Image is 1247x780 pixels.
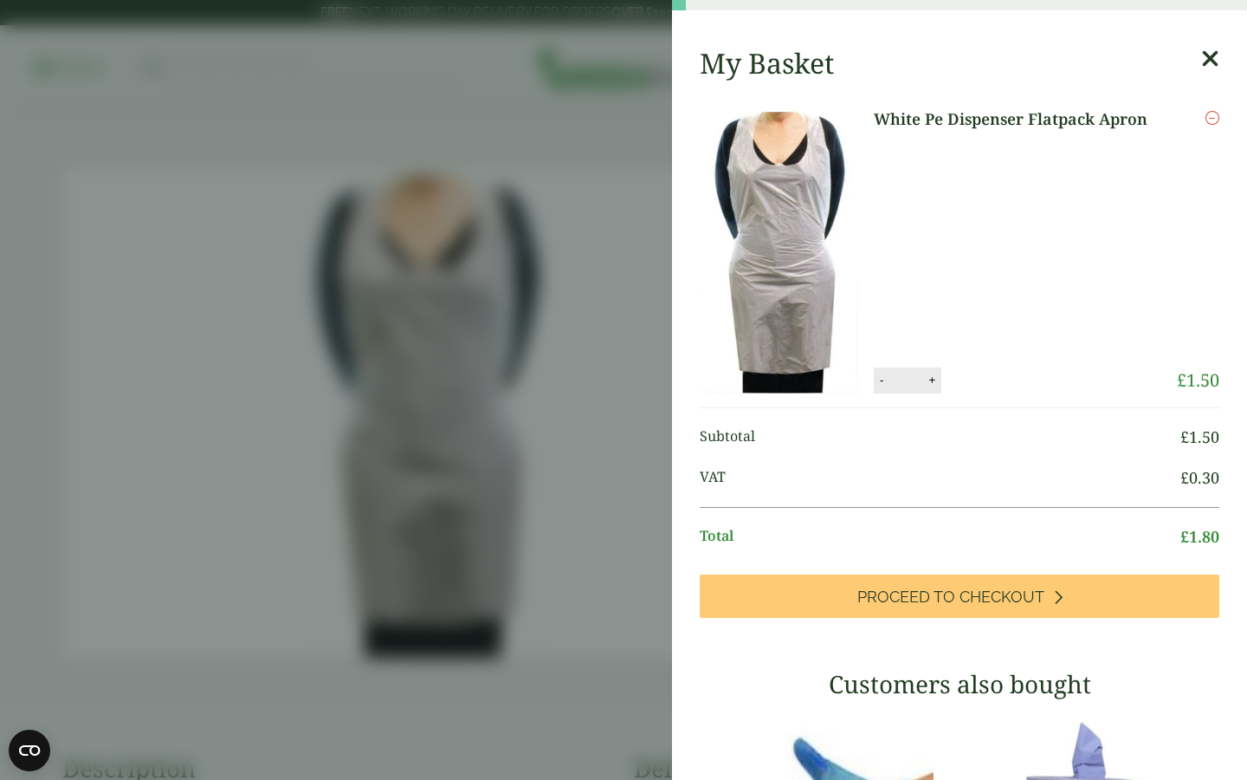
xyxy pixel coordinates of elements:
span: Proceed to Checkout [857,588,1044,607]
span: £ [1180,467,1189,488]
button: + [923,373,940,387]
span: £ [1180,426,1189,447]
span: Subtotal [700,426,1180,449]
span: £ [1180,526,1189,547]
span: £ [1177,368,1186,392]
button: Open CMP widget [9,730,50,771]
a: Proceed to Checkout [700,575,1219,618]
a: White Pe Dispenser Flatpack Apron [874,107,1162,131]
h2: My Basket [700,47,834,80]
h3: Customers also bought [700,670,1219,699]
bdi: 0.30 [1180,467,1219,488]
bdi: 1.80 [1180,526,1219,547]
bdi: 1.50 [1177,368,1219,392]
span: Total [700,525,1180,549]
span: VAT [700,466,1180,490]
a: Remove this item [1205,107,1219,128]
button: - [875,373,888,387]
bdi: 1.50 [1180,426,1219,447]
